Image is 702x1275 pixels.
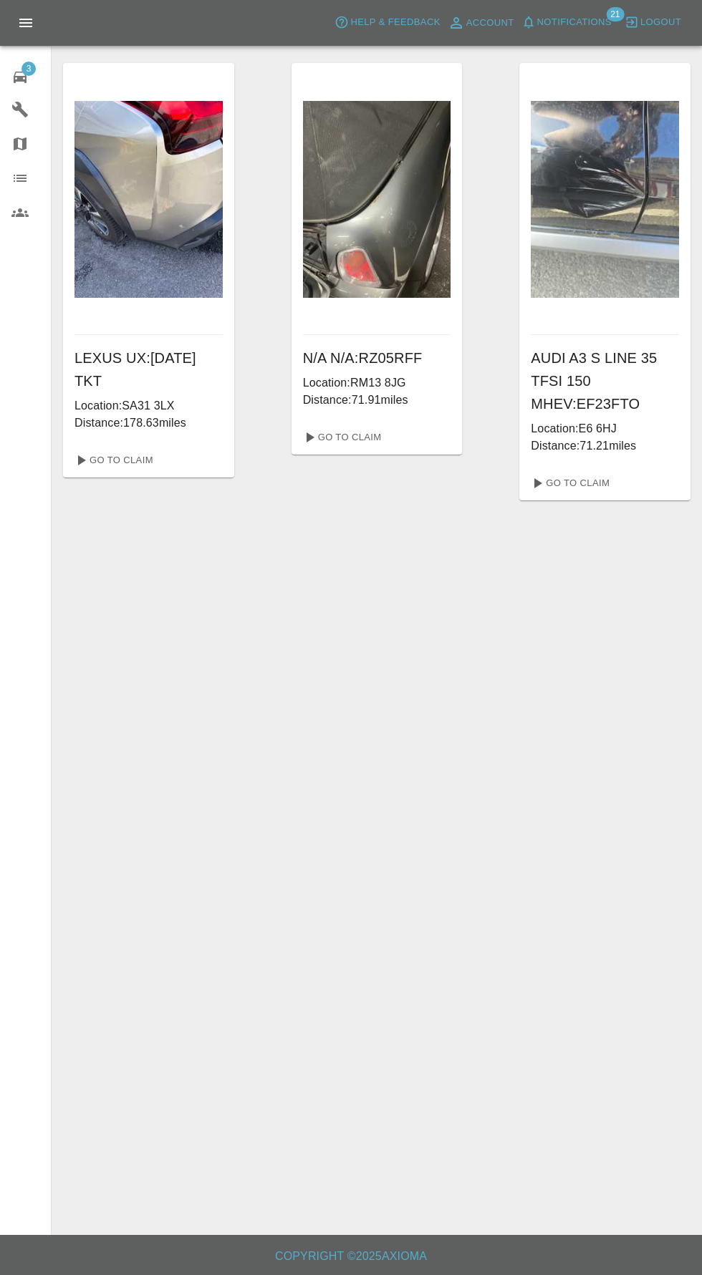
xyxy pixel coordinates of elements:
[531,420,679,437] p: Location: E6 6HJ
[9,6,43,40] button: Open drawer
[525,472,613,495] a: Go To Claim
[621,11,685,34] button: Logout
[74,397,223,415] p: Location: SA31 3LX
[297,426,385,449] a: Go To Claim
[531,346,679,415] h6: AUDI A3 S LINE 35 TFSI 150 MHEV : EF23FTO
[518,11,615,34] button: Notifications
[640,14,681,31] span: Logout
[331,11,443,34] button: Help & Feedback
[21,62,36,76] span: 3
[303,392,451,409] p: Distance: 71.91 miles
[606,7,624,21] span: 21
[444,11,518,34] a: Account
[466,15,514,31] span: Account
[11,1246,691,1266] h6: Copyright © 2025 Axioma
[537,14,612,31] span: Notifications
[74,415,223,432] p: Distance: 178.63 miles
[303,346,451,369] h6: N/A N/A : RZ05RFF
[303,374,451,392] p: Location: RM13 8JG
[531,437,679,455] p: Distance: 71.21 miles
[350,14,440,31] span: Help & Feedback
[69,449,157,472] a: Go To Claim
[74,346,223,392] h6: LEXUS UX : [DATE] TKT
